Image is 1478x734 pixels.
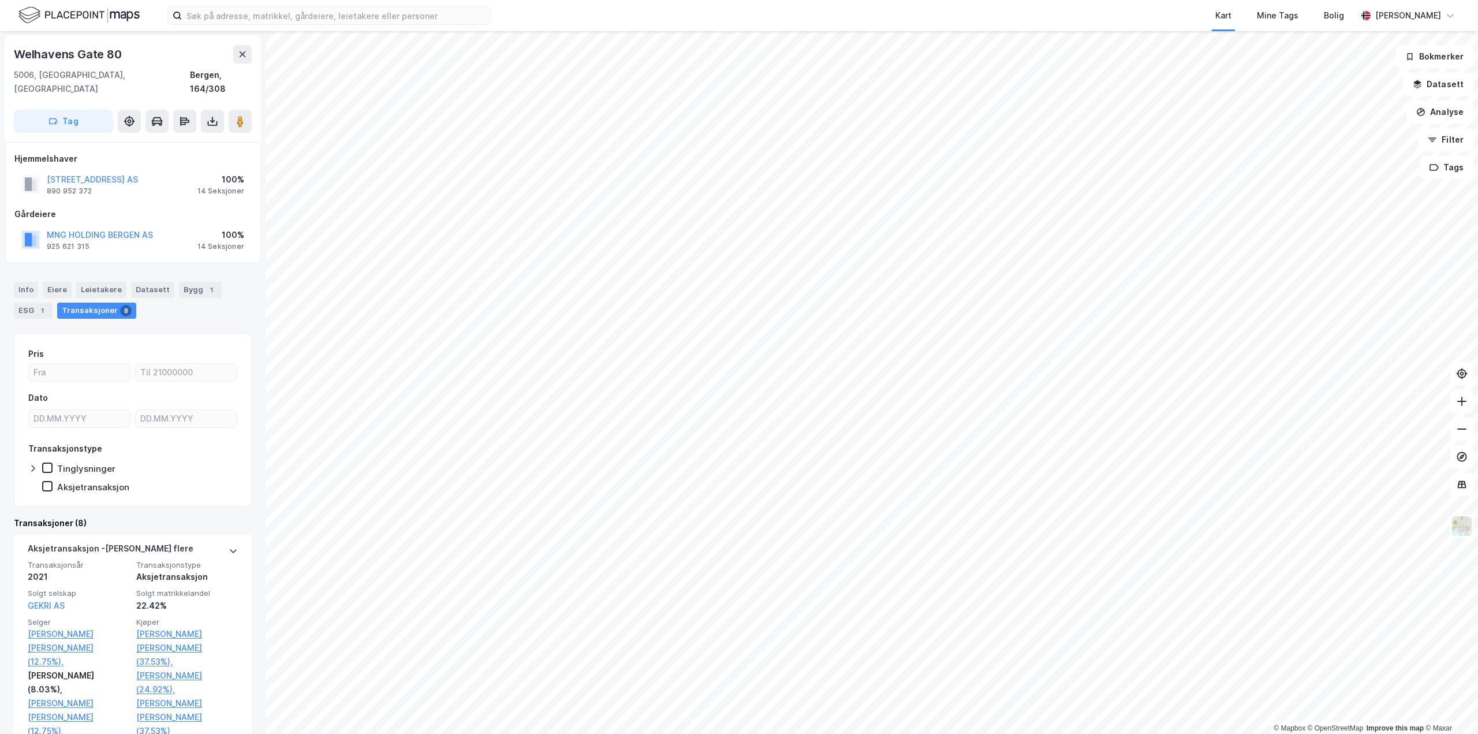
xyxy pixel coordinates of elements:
[1420,679,1478,734] iframe: Chat Widget
[57,482,129,493] div: Aksjetransaksjon
[131,282,174,298] div: Datasett
[136,627,238,669] a: [PERSON_NAME] [PERSON_NAME] (37.53%),
[28,570,129,584] div: 2021
[136,364,237,381] input: Til 21000000
[1308,724,1364,732] a: OpenStreetMap
[28,617,129,627] span: Selger
[136,599,238,613] div: 22.42%
[14,282,38,298] div: Info
[36,305,48,316] div: 1
[47,242,89,251] div: 925 621 315
[43,282,72,298] div: Eiere
[197,242,244,251] div: 14 Seksjoner
[136,410,237,427] input: DD.MM.YYYY
[28,560,129,570] span: Transaksjonsår
[57,303,136,319] div: Transaksjoner
[29,364,130,381] input: Fra
[28,627,129,669] a: [PERSON_NAME] [PERSON_NAME] (12.75%),
[14,516,252,530] div: Transaksjoner (8)
[28,347,44,361] div: Pris
[28,601,65,610] a: GEKRI AS
[206,284,217,296] div: 1
[1451,515,1473,537] img: Z
[14,68,190,96] div: 5006, [GEOGRAPHIC_DATA], [GEOGRAPHIC_DATA]
[197,187,244,196] div: 14 Seksjoner
[28,588,129,598] span: Solgt selskap
[182,7,490,24] input: Søk på adresse, matrikkel, gårdeiere, leietakere eller personer
[57,463,115,474] div: Tinglysninger
[28,391,48,405] div: Dato
[179,282,222,298] div: Bygg
[190,68,252,96] div: Bergen, 164/308
[136,588,238,598] span: Solgt matrikkelandel
[14,303,53,319] div: ESG
[1215,9,1231,23] div: Kart
[197,173,244,187] div: 100%
[1324,9,1344,23] div: Bolig
[28,442,102,456] div: Transaksjonstype
[18,5,140,25] img: logo.f888ab2527a4732fd821a326f86c7f29.svg
[1274,724,1305,732] a: Mapbox
[136,669,238,696] a: [PERSON_NAME] (24.92%),
[197,228,244,242] div: 100%
[1406,100,1473,124] button: Analyse
[29,410,130,427] input: DD.MM.YYYY
[14,207,251,221] div: Gårdeiere
[136,560,238,570] span: Transaksjonstype
[136,617,238,627] span: Kjøper
[1367,724,1424,732] a: Improve this map
[1420,156,1473,179] button: Tags
[1403,73,1473,96] button: Datasett
[1257,9,1298,23] div: Mine Tags
[47,187,92,196] div: 890 952 372
[1395,45,1473,68] button: Bokmerker
[14,45,124,64] div: Welhavens Gate 80
[14,110,113,133] button: Tag
[120,305,132,316] div: 8
[76,282,126,298] div: Leietakere
[1375,9,1441,23] div: [PERSON_NAME]
[136,570,238,584] div: Aksjetransaksjon
[14,152,251,166] div: Hjemmelshaver
[28,669,129,696] div: [PERSON_NAME] (8.03%),
[1418,128,1473,151] button: Filter
[28,542,193,560] div: Aksjetransaksjon - [PERSON_NAME] flere
[1420,679,1478,734] div: Kontrollprogram for chat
